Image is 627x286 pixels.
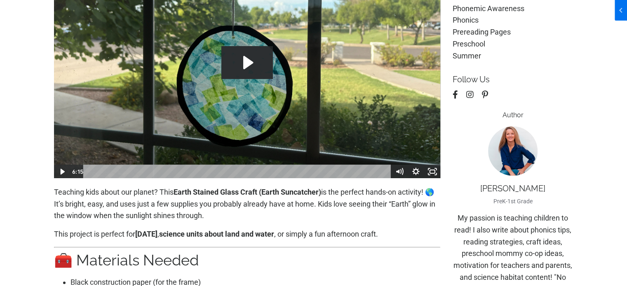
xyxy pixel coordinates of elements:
[54,186,441,222] p: Teaching kids about our planet? This is the perfect hands-on activity! 🌎 It’s bright, easy, and u...
[174,188,321,196] strong: Earth Stained Glass Craft (Earth Suncatcher)
[54,165,70,179] button: Play Video
[54,251,441,269] h2: 🧰 Materials Needed
[453,197,573,206] p: PreK-1st Grade
[453,14,573,26] a: phonics
[453,184,573,193] p: [PERSON_NAME]
[453,3,573,15] a: phonemic awareness
[408,165,424,179] button: Show settings menu
[135,230,157,238] strong: [DATE]
[221,46,273,79] button: Play Video: file-uploads/sites/2147505858/video/f5e87f2-656f-811-b2e4-ba4cb78c3241_Earth_Stained_...
[54,228,441,240] p: This project is perfect for , , or simply a fun afternoon craft.
[89,165,387,179] div: Playbar
[424,165,441,179] button: Fullscreen
[159,230,274,238] strong: science units about land and water
[453,50,573,62] a: summer
[453,26,573,38] a: prereading pages
[453,111,573,119] h6: Author
[453,74,573,84] p: Follow Us
[391,165,408,179] button: Mute
[453,38,573,50] a: preschool
[1,5,11,15] span: chevron_left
